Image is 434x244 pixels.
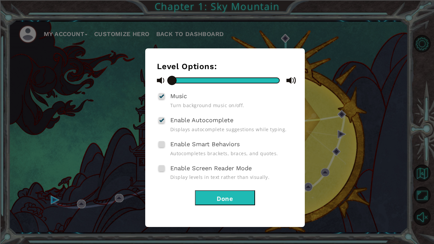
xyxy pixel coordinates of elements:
span: Autocompletes brackets, braces, and quotes. [170,150,293,157]
span: Turn background music on/off. [170,102,293,108]
div: Delete [3,21,431,27]
span: Music [170,92,187,99]
button: Done [195,190,255,205]
span: Enable Smart Behaviors [170,141,240,148]
span: Enable Screen Reader Mode [170,165,252,172]
div: Rename [3,39,431,45]
div: Move To ... [3,45,431,51]
div: Options [3,27,431,33]
div: Sign out [3,33,431,39]
div: Sort New > Old [3,9,431,15]
div: Sort A > Z [3,3,431,9]
div: Move To ... [3,15,431,21]
span: Enable Autocomplete [170,116,233,124]
span: Display levels in text rather than visually. [170,174,293,180]
h3: Level Options: [157,62,293,71]
span: Displays autocomplete suggestions while typing. [170,126,293,133]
